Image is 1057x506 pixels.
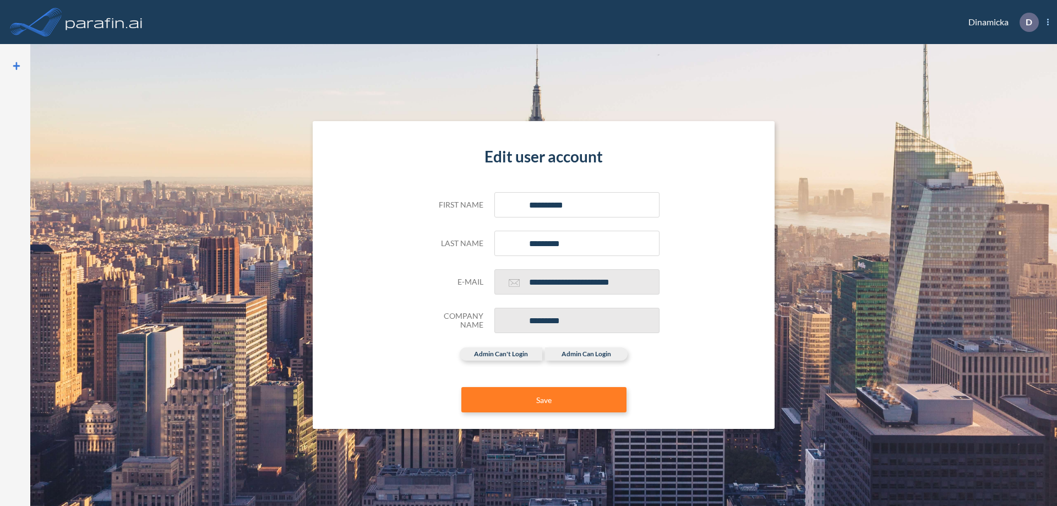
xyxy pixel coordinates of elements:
[1026,17,1032,27] p: D
[428,200,483,210] h5: First name
[63,11,145,33] img: logo
[428,278,483,287] h5: E-mail
[952,13,1049,32] div: Dinamicka
[428,239,483,248] h5: Last name
[428,312,483,330] h5: Company Name
[545,347,628,361] label: admin can login
[461,387,626,412] button: Save
[460,347,542,361] label: admin can't login
[428,148,660,166] h4: Edit user account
